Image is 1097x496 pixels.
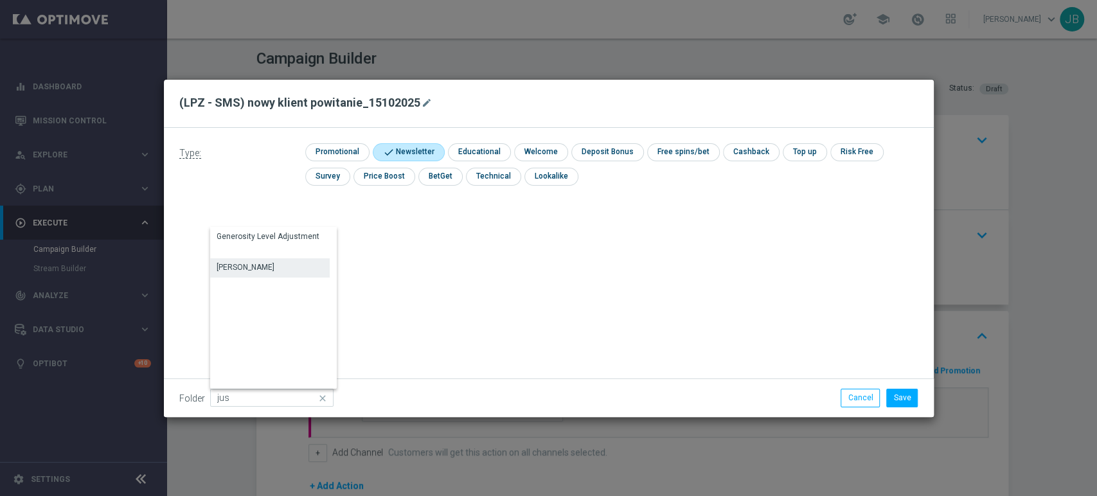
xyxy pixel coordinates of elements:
div: Press SPACE to select this row. [210,227,330,258]
label: Folder [179,393,205,404]
div: [PERSON_NAME] [217,261,274,273]
input: Quick find [210,389,334,407]
div: Press SPACE to select this row. [210,258,330,278]
button: Save [886,389,918,407]
i: close [317,389,330,407]
div: Generosity Level Adjustment [217,231,319,242]
span: Type: [179,148,201,159]
i: mode_edit [422,98,432,108]
button: Cancel [841,389,880,407]
button: mode_edit [420,95,436,111]
h2: (LPZ - SMS) nowy klient powitanie_15102025 [179,95,420,111]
